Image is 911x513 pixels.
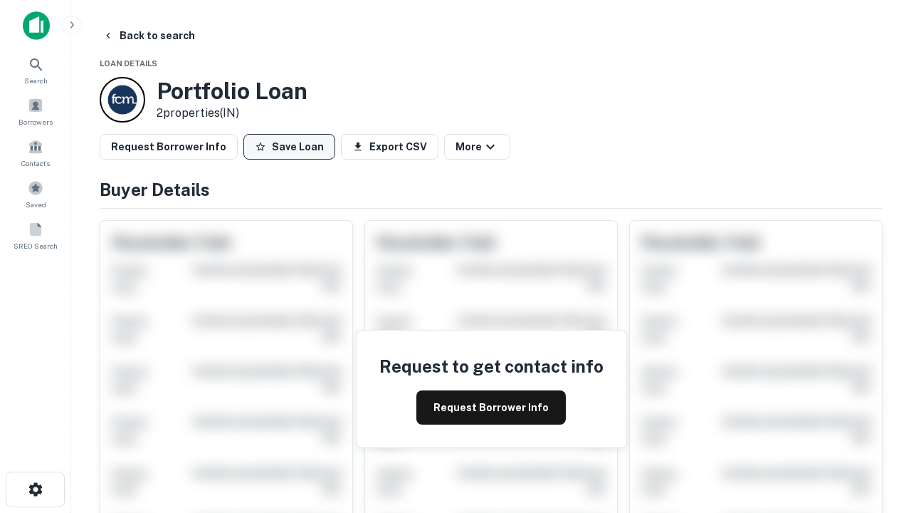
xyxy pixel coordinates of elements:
[100,134,238,160] button: Request Borrower Info
[341,134,438,160] button: Export CSV
[4,175,67,213] a: Saved
[243,134,335,160] button: Save Loan
[100,177,883,202] h4: Buyer Details
[24,75,48,86] span: Search
[416,390,566,425] button: Request Borrower Info
[26,199,46,210] span: Saved
[157,78,307,105] h3: Portfolio Loan
[21,157,50,169] span: Contacts
[840,353,911,422] iframe: Chat Widget
[444,134,510,160] button: More
[97,23,201,48] button: Back to search
[100,59,157,68] span: Loan Details
[4,133,67,172] a: Contacts
[379,353,604,379] h4: Request to get contact info
[19,116,53,128] span: Borrowers
[4,92,67,130] a: Borrowers
[157,105,307,122] p: 2 properties (IN)
[23,11,50,40] img: capitalize-icon.png
[14,240,58,252] span: SREO Search
[4,51,67,89] a: Search
[4,216,67,254] a: SREO Search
